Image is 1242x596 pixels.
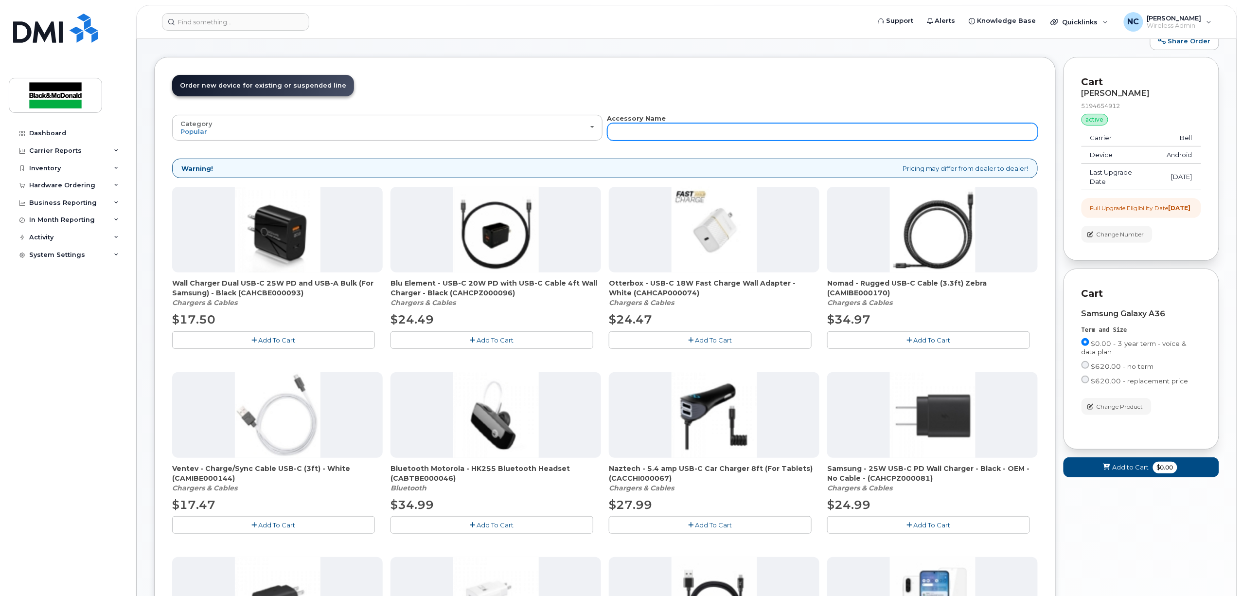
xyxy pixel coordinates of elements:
[609,278,819,298] span: Otterbox - USB-C 18W Fast Charge Wall Adapter - White (CAHCAP000074)
[1097,230,1144,239] span: Change Number
[162,13,309,31] input: Find something...
[1082,398,1152,415] button: Change Product
[477,336,514,344] span: Add To Cart
[390,298,456,307] em: Chargers & Cables
[180,120,213,127] span: Category
[172,278,383,307] div: Wall Charger Dual USB-C 25W PD and USB-A Bulk (For Samsung) - Black (CAHCBE000093)
[827,464,1038,493] div: Samsung - 25W USB-C PD Wall Charger - Black - OEM - No Cable - (CAHCPZ000081)
[172,331,375,348] button: Add To Cart
[390,278,601,298] span: Blu Element - USB-C 20W PD with USB-C Cable 4ft Wall Charger - Black (CAHCPZ000096)
[1082,146,1158,164] td: Device
[1128,16,1139,28] span: NC
[1158,129,1201,147] td: Bell
[609,278,819,307] div: Otterbox - USB-C 18W Fast Charge Wall Adapter - White (CAHCAP000074)
[827,278,1038,298] span: Nomad - Rugged USB-C Cable (3.3ft) Zebra (CAMIBE000170)
[259,521,296,529] span: Add To Cart
[390,464,601,483] span: Bluetooth Motorola - HK255 Bluetooth Headset (CABTBE000046)
[1090,204,1191,212] div: Full Upgrade Eligibility Date
[1082,361,1089,369] input: $620.00 - no term
[827,464,1038,483] span: Samsung - 25W USB-C PD Wall Charger - Black - OEM - No Cable - (CAHCPZ000081)
[609,498,652,512] span: $27.99
[390,498,434,512] span: $34.99
[1091,362,1154,370] span: $620.00 - no term
[935,16,956,26] span: Alerts
[172,464,383,483] span: Ventev - Charge/Sync Cable USB-C (3ft) - White (CAMIBE000144)
[827,516,1030,533] button: Add To Cart
[235,187,320,272] img: accessory36907.JPG
[890,187,976,272] img: accessory36548.JPG
[1082,114,1108,126] div: active
[180,127,207,135] span: Popular
[181,164,213,173] strong: Warning!
[453,187,539,272] img: accessory36347.JPG
[609,331,812,348] button: Add To Cart
[827,298,892,307] em: Chargers & Cables
[154,24,1145,41] h1: New Order
[1158,146,1201,164] td: Android
[172,516,375,533] button: Add To Cart
[1097,402,1143,411] span: Change Product
[1082,75,1201,89] p: Cart
[1113,463,1149,472] span: Add to Cart
[977,16,1036,26] span: Knowledge Base
[172,278,383,298] span: Wall Charger Dual USB-C 25W PD and USB-A Bulk (For Samsung) - Black (CAHCBE000093)
[477,521,514,529] span: Add To Cart
[390,516,593,533] button: Add To Cart
[172,115,603,140] button: Category Popular
[1117,12,1219,32] div: Nola Cressman
[871,11,920,31] a: Support
[180,82,346,89] span: Order new device for existing or suspended line
[1082,89,1201,98] div: [PERSON_NAME]
[607,114,666,122] strong: Accessory Name
[390,464,601,493] div: Bluetooth Motorola - HK255 Bluetooth Headset (CABTBE000046)
[1147,22,1202,30] span: Wireless Admin
[172,159,1038,179] div: Pricing may differ from dealer to dealer!
[390,312,434,326] span: $24.49
[1082,226,1153,243] button: Change Number
[1082,102,1201,110] div: 5194654912
[672,187,757,272] img: accessory36681.JPG
[172,298,237,307] em: Chargers & Cables
[1091,377,1189,385] span: $620.00 - replacement price
[1158,164,1201,190] td: [DATE]
[1082,376,1089,383] input: $620.00 - replacement price
[259,336,296,344] span: Add To Cart
[1082,309,1201,318] div: Samsung Galaxy A36
[827,278,1038,307] div: Nomad - Rugged USB-C Cable (3.3ft) Zebra (CAMIBE000170)
[1082,326,1201,334] div: Term and Size
[827,484,892,492] em: Chargers & Cables
[609,484,674,492] em: Chargers & Cables
[1150,31,1219,51] a: Share Order
[390,278,601,307] div: Blu Element - USB-C 20W PD with USB-C Cable 4ft Wall Charger - Black (CAHCPZ000096)
[890,372,976,458] img: accessory36708.JPG
[1153,462,1177,473] span: $0.00
[609,464,819,493] div: Naztech - 5.4 amp USB-C Car Charger 8ft (For Tablets) (CACCHI000067)
[390,331,593,348] button: Add To Cart
[172,464,383,493] div: Ventev - Charge/Sync Cable USB-C (3ft) - White (CAMIBE000144)
[609,464,819,483] span: Naztech - 5.4 amp USB-C Car Charger 8ft (For Tablets) (CACCHI000067)
[914,521,951,529] span: Add To Cart
[695,336,732,344] span: Add To Cart
[1063,18,1098,26] span: Quicklinks
[914,336,951,344] span: Add To Cart
[609,312,652,326] span: $24.47
[609,516,812,533] button: Add To Cart
[1082,338,1089,346] input: $0.00 - 3 year term - voice & data plan
[172,312,215,326] span: $17.50
[235,372,320,458] img: accessory36552.JPG
[827,498,870,512] span: $24.99
[390,484,426,492] em: Bluetooth
[1082,340,1187,356] span: $0.00 - 3 year term - voice & data plan
[1169,204,1191,212] strong: [DATE]
[920,11,962,31] a: Alerts
[886,16,913,26] span: Support
[695,521,732,529] span: Add To Cart
[1082,129,1158,147] td: Carrier
[827,331,1030,348] button: Add To Cart
[1147,14,1202,22] span: [PERSON_NAME]
[453,372,539,458] img: accessory36212.JPG
[172,498,215,512] span: $17.47
[1082,164,1158,190] td: Last Upgrade Date
[1082,287,1201,301] p: Cart
[962,11,1043,31] a: Knowledge Base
